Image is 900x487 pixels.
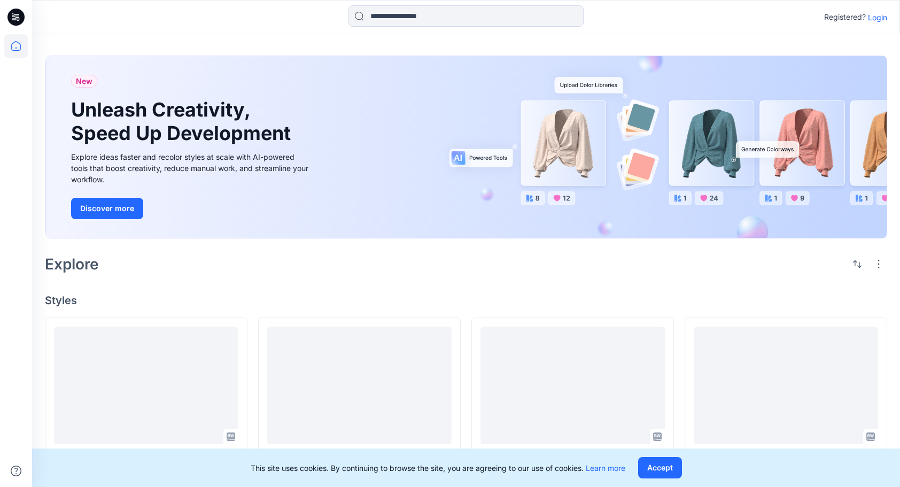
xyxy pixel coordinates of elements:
[251,462,625,474] p: This site uses cookies. By continuing to browse the site, you are agreeing to our use of cookies.
[586,463,625,473] a: Learn more
[868,12,887,23] p: Login
[638,457,682,478] button: Accept
[76,75,92,88] span: New
[71,151,312,185] div: Explore ideas faster and recolor styles at scale with AI-powered tools that boost creativity, red...
[45,256,99,273] h2: Explore
[71,98,296,144] h1: Unleash Creativity, Speed Up Development
[824,11,866,24] p: Registered?
[71,198,143,219] button: Discover more
[71,198,312,219] a: Discover more
[45,294,887,307] h4: Styles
